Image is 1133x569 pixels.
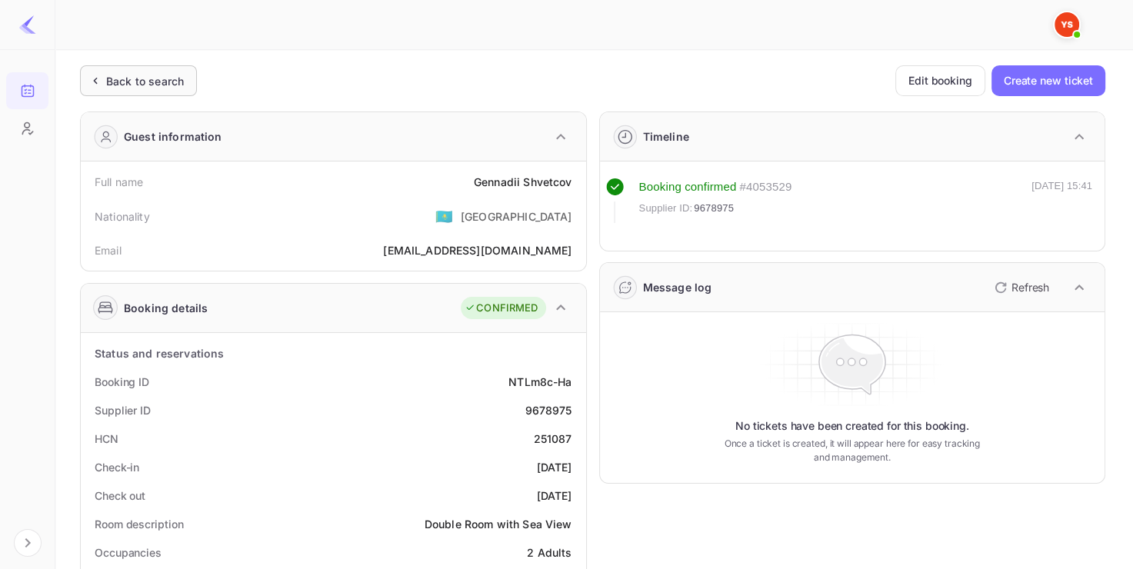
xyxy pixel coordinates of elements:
[1011,279,1049,295] p: Refresh
[6,72,48,108] a: Bookings
[534,431,572,447] div: 251087
[95,459,139,475] div: Check-in
[124,300,208,316] div: Booking details
[95,544,162,561] div: Occupancies
[425,516,572,532] div: Double Room with Sea View
[124,128,222,145] div: Guest information
[465,301,538,316] div: CONFIRMED
[985,275,1055,300] button: Refresh
[1031,178,1092,223] div: [DATE] 15:41
[508,374,571,390] div: NTLm8c-Ha
[95,174,143,190] div: Full name
[717,437,988,464] p: Once a ticket is created, it will appear here for easy tracking and management.
[435,202,453,230] span: United States
[95,242,122,258] div: Email
[1055,12,1079,37] img: Yandex Support
[18,15,37,34] img: LiteAPI
[895,65,985,96] button: Edit booking
[739,178,791,196] div: # 4053529
[735,418,969,434] p: No tickets have been created for this booking.
[95,345,224,361] div: Status and reservations
[537,487,572,504] div: [DATE]
[537,459,572,475] div: [DATE]
[527,544,571,561] div: 2 Adults
[95,402,151,418] div: Supplier ID
[95,487,145,504] div: Check out
[95,431,118,447] div: HCN
[643,279,712,295] div: Message log
[106,73,184,89] div: Back to search
[14,529,42,557] button: Expand navigation
[639,178,737,196] div: Booking confirmed
[525,402,571,418] div: 9678975
[643,128,689,145] div: Timeline
[694,201,734,216] span: 9678975
[639,201,693,216] span: Supplier ID:
[991,65,1105,96] button: Create new ticket
[461,208,572,225] div: [GEOGRAPHIC_DATA]
[95,208,150,225] div: Nationality
[95,374,149,390] div: Booking ID
[6,110,48,145] a: Customers
[95,516,183,532] div: Room description
[474,174,572,190] div: Gennadii Shvetcov
[383,242,571,258] div: [EMAIL_ADDRESS][DOMAIN_NAME]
